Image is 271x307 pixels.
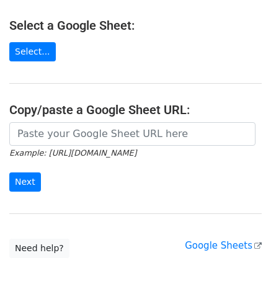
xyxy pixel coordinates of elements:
input: Paste your Google Sheet URL here [9,122,255,146]
h4: Copy/paste a Google Sheet URL: [9,102,262,117]
input: Next [9,172,41,192]
a: Need help? [9,239,69,258]
iframe: Chat Widget [209,247,271,307]
a: Select... [9,42,56,61]
h4: Select a Google Sheet: [9,18,262,33]
a: Google Sheets [185,240,262,251]
small: Example: [URL][DOMAIN_NAME] [9,148,136,158]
